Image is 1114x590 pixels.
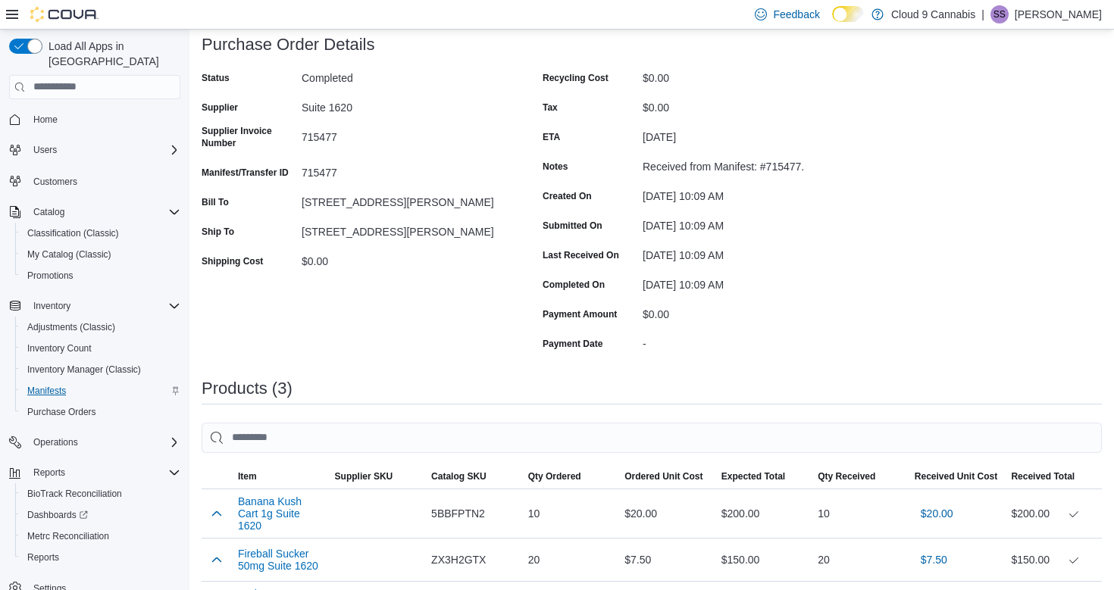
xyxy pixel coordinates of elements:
span: Inventory [33,300,70,312]
span: 5BBFPTN2 [431,504,485,523]
button: Catalog [3,201,186,223]
div: Sarbjot Singh [990,5,1009,23]
a: My Catalog (Classic) [21,245,117,264]
h3: Purchase Order Details [202,36,375,54]
button: Inventory Manager (Classic) [15,359,186,380]
button: Operations [3,432,186,453]
div: $0.00 [643,95,846,114]
span: Supplier SKU [335,470,393,482]
span: Classification (Classic) [21,224,180,242]
span: Inventory Count [21,339,180,357]
label: Notes [543,161,568,173]
label: Supplier Invoice Number [202,125,296,149]
span: Promotions [27,270,74,282]
h3: Products (3) [202,379,293,398]
span: Metrc Reconciliation [21,527,180,545]
button: Received Total [1005,464,1102,489]
button: Item [232,464,329,489]
button: Catalog [27,203,70,221]
span: Ordered Unit Cost [624,470,703,482]
a: Manifests [21,382,72,400]
a: Classification (Classic) [21,224,125,242]
span: My Catalog (Classic) [21,245,180,264]
label: Manifest/Transfer ID [202,167,289,179]
button: Fireball Sucker 50mg Suite 1620 [238,548,323,572]
span: BioTrack Reconciliation [21,485,180,503]
span: Adjustments (Classic) [21,318,180,336]
label: ETA [543,131,560,143]
span: $7.50 [921,552,947,567]
div: 10 [522,498,619,529]
span: Dark Mode [832,22,833,23]
span: Classification (Classic) [27,227,119,239]
a: Home [27,111,64,129]
button: Expected Total [715,464,812,489]
div: $200.00 [715,498,812,529]
label: Bill To [202,196,229,208]
span: Received Unit Cost [915,470,997,482]
p: [PERSON_NAME] [1015,5,1102,23]
div: Received from Manifest: #715477. [643,155,846,173]
a: Dashboards [21,506,94,524]
label: Recycling Cost [543,72,609,84]
div: [STREET_ADDRESS][PERSON_NAME] [302,190,505,208]
label: Supplier [202,101,238,114]
span: Dashboards [21,506,180,524]
button: Home [3,108,186,130]
a: BioTrack Reconciliation [21,485,128,503]
span: Home [27,110,180,129]
button: Supplier SKU [329,464,426,489]
label: Payment Date [543,338,602,350]
label: Created On [543,190,592,202]
button: Reports [27,464,71,482]
div: $0.00 [643,302,846,320]
a: Adjustments (Classic) [21,318,121,336]
button: Reports [3,462,186,483]
a: Dashboards [15,504,186,526]
div: [STREET_ADDRESS][PERSON_NAME] [302,220,505,238]
span: BioTrack Reconciliation [27,488,122,500]
span: Operations [33,436,78,448]
a: Inventory Manager (Classic) [21,361,147,379]
span: Expected Total [721,470,785,482]
a: Reports [21,548,65,567]
label: Status [202,72,230,84]
button: Purchase Orders [15,401,186,423]
span: Received Total [1011,470,1075,482]
div: 10 [812,498,909,529]
span: Catalog SKU [431,470,487,482]
span: Adjustments (Classic) [27,321,115,333]
button: Promotions [15,265,186,286]
div: [DATE] 10:09 AM [643,184,846,202]
label: Tax [543,101,558,114]
span: Feedback [773,7,819,22]
span: Users [33,144,57,156]
div: 20 [812,545,909,575]
a: Inventory Count [21,339,98,357]
span: Home [33,114,58,126]
span: ZX3H2GTX [431,551,486,569]
button: Qty Ordered [522,464,619,489]
button: Banana Kush Cart 1g Suite 1620 [238,495,323,532]
button: Qty Received [812,464,909,489]
img: Cova [30,7,99,22]
a: Customers [27,173,83,191]
label: Ship To [202,226,234,238]
div: 715477 [302,125,505,143]
div: - [643,332,846,350]
button: My Catalog (Classic) [15,244,186,265]
div: [DATE] [643,125,846,143]
button: BioTrack Reconciliation [15,483,186,504]
p: Cloud 9 Cannabis [891,5,975,23]
button: Adjustments (Classic) [15,317,186,338]
button: Classification (Classic) [15,223,186,244]
span: Qty Received [818,470,875,482]
span: $20.00 [921,506,953,521]
span: Reports [33,467,65,479]
span: Promotions [21,267,180,285]
span: Dashboards [27,509,88,521]
div: [DATE] 10:09 AM [643,243,846,261]
input: Dark Mode [832,6,864,22]
button: Catalog SKU [425,464,522,489]
div: $0.00 [302,249,505,267]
